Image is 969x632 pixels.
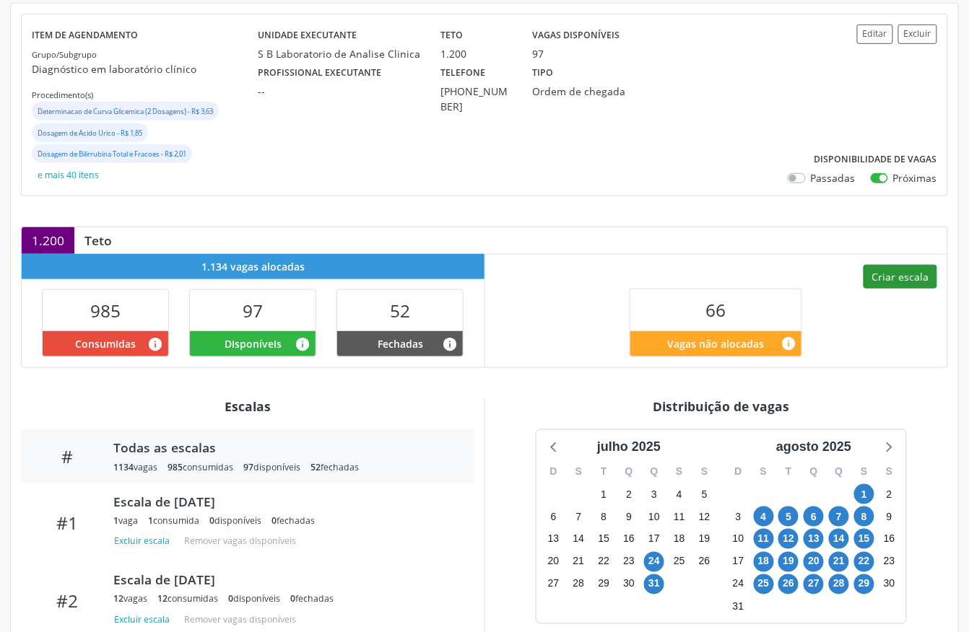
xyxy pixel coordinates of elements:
[74,232,122,248] div: Teto
[644,529,664,549] span: quinta-feira, 17 de julho de 2025
[569,529,589,549] span: segunda-feira, 14 de julho de 2025
[591,437,666,457] div: julho 2025
[209,514,214,527] span: 0
[225,336,282,351] span: Disponíveis
[544,574,564,594] span: domingo, 27 de julho de 2025
[642,460,667,483] div: Q
[21,398,474,414] div: Escalas
[32,61,258,76] p: Diagnóstico em laboratório clínico
[669,529,690,549] span: sexta-feira, 18 de julho de 2025
[695,484,715,504] span: sábado, 5 de julho de 2025
[532,25,620,47] label: Vagas disponíveis
[877,460,902,483] div: S
[295,336,310,352] i: Vagas alocadas e sem marcações associadas
[706,298,726,322] span: 66
[669,506,690,527] span: sexta-feira, 11 de julho de 2025
[31,446,103,467] div: #
[695,552,715,572] span: sábado, 26 de julho de 2025
[729,552,749,572] span: domingo, 17 de agosto de 2025
[778,529,799,549] span: terça-feira, 12 de agosto de 2025
[591,460,617,483] div: T
[854,506,874,527] span: sexta-feira, 8 de agosto de 2025
[541,460,566,483] div: D
[228,593,233,605] span: 0
[594,506,614,527] span: terça-feira, 8 de julho de 2025
[804,506,824,527] span: quarta-feira, 6 de agosto de 2025
[310,461,321,473] span: 52
[879,506,900,527] span: sábado, 9 de agosto de 2025
[854,529,874,549] span: sexta-feira, 15 de agosto de 2025
[113,593,147,605] div: vagas
[852,460,877,483] div: S
[854,484,874,504] span: sexta-feira, 1 de agosto de 2025
[271,514,315,527] div: fechadas
[781,335,796,351] i: Quantidade de vagas restantes do teto de vagas
[619,484,639,504] span: quarta-feira, 2 de julho de 2025
[898,25,937,44] button: Excluir
[113,514,118,527] span: 1
[695,529,715,549] span: sábado, 19 de julho de 2025
[157,593,168,605] span: 12
[778,574,799,594] span: terça-feira, 26 de agosto de 2025
[544,529,564,549] span: domingo, 13 de julho de 2025
[442,336,458,352] i: Vagas alocadas e sem marcações associadas que tiveram sua disponibilidade fechada
[879,574,900,594] span: sábado, 30 de agosto de 2025
[776,460,801,483] div: T
[441,46,513,61] div: 1.200
[619,506,639,527] span: quarta-feira, 9 de julho de 2025
[290,593,334,605] div: fechadas
[113,439,454,455] div: Todas as escalas
[644,484,664,504] span: quinta-feira, 3 de julho de 2025
[32,89,93,100] small: Procedimento(s)
[669,552,690,572] span: sexta-feira, 25 de julho de 2025
[801,460,827,483] div: Q
[770,437,857,457] div: agosto 2025
[113,532,175,552] button: Excluir escala
[804,529,824,549] span: quarta-feira, 13 de agosto de 2025
[290,593,295,605] span: 0
[441,25,464,47] label: Teto
[569,506,589,527] span: segunda-feira, 7 de julho de 2025
[168,461,233,473] div: consumidas
[644,552,664,572] span: quinta-feira, 24 de julho de 2025
[857,25,893,44] button: Editar
[569,574,589,594] span: segunda-feira, 28 de julho de 2025
[310,461,359,473] div: fechadas
[147,336,163,352] i: Vagas alocadas que possuem marcações associadas
[829,506,849,527] span: quinta-feira, 7 de agosto de 2025
[32,49,97,60] small: Grupo/Subgrupo
[209,514,261,527] div: disponíveis
[544,552,564,572] span: domingo, 20 de julho de 2025
[258,25,357,47] label: Unidade executante
[31,591,103,612] div: #2
[495,398,949,414] div: Distribuição de vagas
[854,574,874,594] span: sexta-feira, 29 de agosto de 2025
[243,299,263,322] span: 97
[729,529,749,549] span: domingo, 10 de agosto de 2025
[729,506,749,527] span: domingo, 3 de agosto de 2025
[569,552,589,572] span: segunda-feira, 21 de julho de 2025
[729,574,749,594] span: domingo, 24 de agosto de 2025
[441,61,486,84] label: Telefone
[594,552,614,572] span: terça-feira, 22 de julho de 2025
[113,593,123,605] span: 12
[75,336,136,351] span: Consumidas
[258,84,421,99] div: --
[814,148,937,170] label: Disponibilidade de vagas
[113,611,175,631] button: Excluir escala
[566,460,591,483] div: S
[38,128,142,138] small: Dosagem de Acido Urico - R$ 1,85
[90,299,121,322] span: 985
[32,25,138,47] label: Item de agendamento
[726,460,751,483] div: D
[271,514,277,527] span: 0
[829,529,849,549] span: quinta-feira, 14 de agosto de 2025
[390,299,410,322] span: 52
[879,484,900,504] span: sábado, 2 de agosto de 2025
[644,506,664,527] span: quinta-feira, 10 de julho de 2025
[113,514,138,527] div: vaga
[829,552,849,572] span: quinta-feira, 21 de agosto de 2025
[754,552,774,572] span: segunda-feira, 18 de agosto de 2025
[619,529,639,549] span: quarta-feira, 16 de julho de 2025
[148,514,199,527] div: consumida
